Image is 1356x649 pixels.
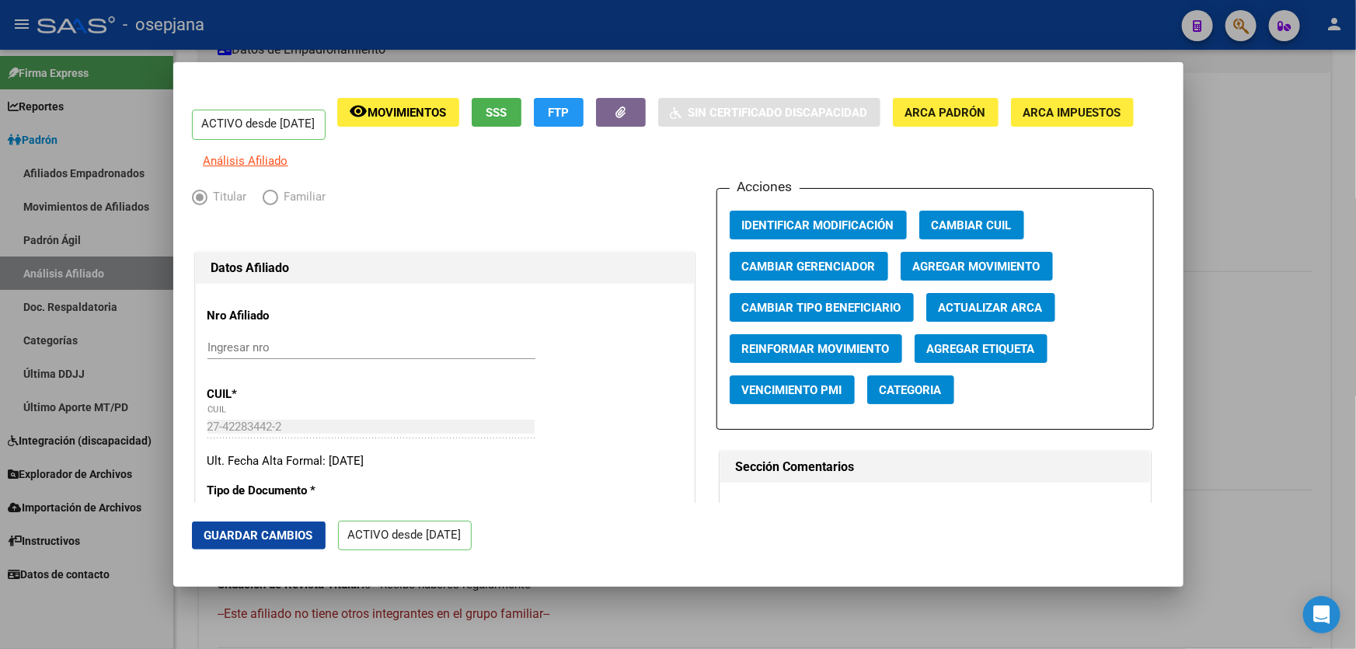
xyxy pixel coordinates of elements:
[939,301,1043,315] span: Actualizar ARCA
[192,194,342,208] mat-radio-group: Elija una opción
[742,342,890,356] span: Reinformar Movimiento
[730,375,855,404] button: Vencimiento PMI
[192,110,326,140] p: ACTIVO desde [DATE]
[1011,98,1134,127] button: ARCA Impuestos
[368,106,447,120] span: Movimientos
[730,211,907,239] button: Identificar Modificación
[207,482,350,500] p: Tipo de Documento *
[926,293,1055,322] button: Actualizar ARCA
[337,98,459,127] button: Movimientos
[192,522,326,550] button: Guardar Cambios
[730,252,888,281] button: Cambiar Gerenciador
[913,260,1041,274] span: Agregar Movimiento
[730,176,800,197] h3: Acciones
[534,98,584,127] button: FTP
[736,458,1135,476] h1: Sección Comentarios
[880,383,942,397] span: Categoria
[204,154,288,168] span: Análisis Afiliado
[350,102,368,120] mat-icon: remove_red_eye
[893,98,999,127] button: ARCA Padrón
[742,301,901,315] span: Cambiar Tipo Beneficiario
[915,334,1048,363] button: Agregar Etiqueta
[688,106,868,120] span: Sin Certificado Discapacidad
[338,521,472,551] p: ACTIVO desde [DATE]
[486,106,507,120] span: SSS
[905,106,986,120] span: ARCA Padrón
[207,188,247,206] span: Titular
[927,342,1035,356] span: Agregar Etiqueta
[207,307,350,325] p: Nro Afiliado
[742,383,842,397] span: Vencimiento PMI
[658,98,880,127] button: Sin Certificado Discapacidad
[472,98,521,127] button: SSS
[1303,596,1340,633] div: Open Intercom Messenger
[548,106,569,120] span: FTP
[742,218,894,232] span: Identificar Modificación
[730,293,914,322] button: Cambiar Tipo Beneficiario
[204,529,313,543] span: Guardar Cambios
[919,211,1024,239] button: Cambiar CUIL
[901,252,1053,281] button: Agregar Movimiento
[1023,106,1121,120] span: ARCA Impuestos
[932,218,1012,232] span: Cambiar CUIL
[742,260,876,274] span: Cambiar Gerenciador
[207,386,350,403] p: CUIL
[867,375,954,404] button: Categoria
[207,452,682,470] div: Ult. Fecha Alta Formal: [DATE]
[730,334,902,363] button: Reinformar Movimiento
[278,188,326,206] span: Familiar
[211,259,678,277] h1: Datos Afiliado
